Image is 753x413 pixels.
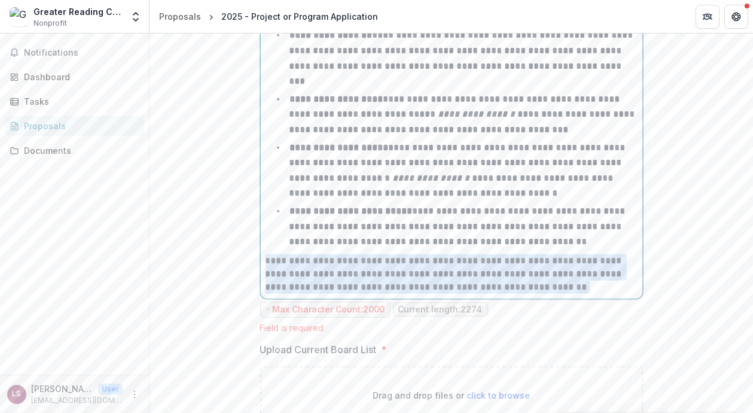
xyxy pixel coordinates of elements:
div: Proposals [159,10,201,23]
button: Notifications [5,43,144,62]
p: User [98,384,123,394]
div: Dashboard [24,71,135,83]
div: Field is required [260,323,643,333]
p: [PERSON_NAME] [31,382,93,395]
button: Open entity switcher [127,5,144,29]
p: Max Character Count: 2000 [273,305,385,315]
p: Upload Current Board List [260,342,377,357]
p: Drag and drop files or [373,389,530,402]
a: Dashboard [5,67,144,87]
div: Documents [24,144,135,157]
nav: breadcrumb [154,8,383,25]
p: Current length: 2274 [398,305,483,315]
button: More [127,387,142,402]
button: Partners [696,5,720,29]
a: Proposals [154,8,206,25]
img: Greater Reading Chamber of Commerce and Industry [10,7,29,26]
a: Proposals [5,116,144,136]
p: [EMAIL_ADDRESS][DOMAIN_NAME] [31,395,123,406]
div: Tasks [24,95,135,108]
div: Lucine Sihelnik [13,390,22,398]
span: click to browse [467,390,530,400]
div: 2025 - Project or Program Application [221,10,378,23]
button: Get Help [724,5,748,29]
div: Proposals [24,120,135,132]
a: Tasks [5,92,144,111]
div: Greater Reading Chamber of Commerce and Industry [33,5,123,18]
a: Documents [5,141,144,160]
span: Notifications [24,48,139,58]
span: Nonprofit [33,18,67,29]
